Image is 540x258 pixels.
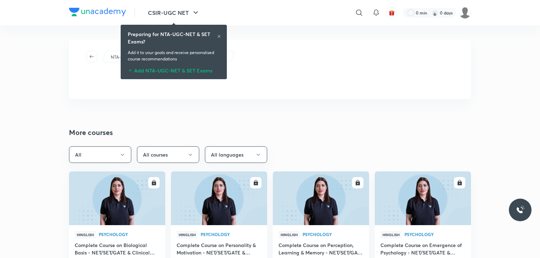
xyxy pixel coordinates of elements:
[86,72,100,86] img: syllabus-subject-icon
[144,6,204,20] button: CSIR-UGC NET
[177,241,262,258] a: Complete Course on Personality & Motivation - NET/SET/GATE & Clinical Psychology
[69,146,131,163] button: All
[201,232,262,237] a: Psychology
[111,54,166,60] p: NTA-UGC-NET & SET Exams
[99,232,160,237] a: Psychology
[205,146,267,163] button: All languages
[75,231,96,239] span: Hinglish
[128,65,220,74] div: Add NTA-UGC-NET & SET Exams
[177,231,198,239] span: Hinglish
[374,171,472,225] img: new-thumbnail
[69,8,126,16] img: Company Logo
[69,171,165,225] a: new-thumbnail
[380,231,402,239] span: Hinglish
[68,171,166,225] img: new-thumbnail
[128,30,217,45] h6: Preparing for NTA-UGC-NET & SET Exams?
[69,8,126,18] a: Company Logo
[431,9,438,16] img: streak
[380,241,465,258] a: Complete Course on Emergence of Psychology - NET/SET/GATE & Clinical Psychology
[386,7,397,18] button: avatar
[404,232,465,237] a: Psychology
[278,241,363,258] a: Complete Course on Perception, Learning & Memory - NET/SET/GATE & Clinical
[516,206,524,214] img: ttu
[170,171,268,225] img: new-thumbnail
[137,146,199,163] button: All courses
[278,231,300,239] span: Hinglish
[171,171,267,225] a: new-thumbnail
[375,171,471,225] a: new-thumbnail
[75,241,160,258] a: Complete Course on Biological Basis - NET/SET/GATE & Clinical Psychology
[273,171,369,225] a: new-thumbnail
[69,127,369,138] h2: More courses
[389,10,395,16] img: avatar
[128,49,220,62] p: Add it to your goals and receive personalised course recommendations
[272,171,370,225] img: new-thumbnail
[303,232,363,237] a: Psychology
[459,7,471,19] img: Karishma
